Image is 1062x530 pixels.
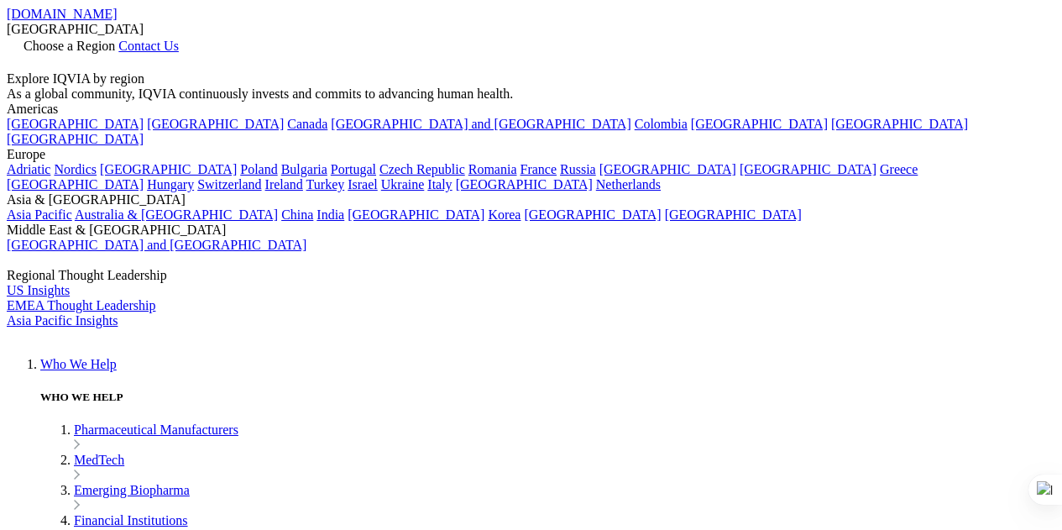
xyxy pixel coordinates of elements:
[331,117,630,131] a: [GEOGRAPHIC_DATA] and [GEOGRAPHIC_DATA]
[7,102,1055,117] div: Americas
[665,207,802,222] a: [GEOGRAPHIC_DATA]
[74,513,188,527] a: Financial Institutions
[40,391,1055,404] h5: WHO WE HELP
[740,162,876,176] a: [GEOGRAPHIC_DATA]
[74,453,124,467] a: MedTech
[831,117,968,131] a: [GEOGRAPHIC_DATA]
[74,483,190,497] a: Emerging Biopharma
[521,162,557,176] a: France
[240,162,277,176] a: Poland
[468,162,517,176] a: Romania
[7,223,1055,238] div: Middle East & [GEOGRAPHIC_DATA]
[7,298,155,312] a: EMEA Thought Leadership
[348,207,484,222] a: [GEOGRAPHIC_DATA]
[7,177,144,192] a: [GEOGRAPHIC_DATA]
[7,283,70,297] a: US Insights
[456,177,593,192] a: [GEOGRAPHIC_DATA]
[24,39,115,53] span: Choose a Region
[306,177,345,192] a: Turkey
[40,357,117,371] a: Who We Help
[560,162,596,176] a: Russia
[7,162,50,176] a: Adriatic
[381,177,425,192] a: Ukraine
[691,117,828,131] a: [GEOGRAPHIC_DATA]
[427,177,452,192] a: Italy
[7,71,1055,87] div: Explore IQVIA by region
[524,207,661,222] a: [GEOGRAPHIC_DATA]
[7,22,1055,37] div: [GEOGRAPHIC_DATA]
[74,422,238,437] a: Pharmaceutical Manufacturers
[317,207,344,222] a: India
[7,192,1055,207] div: Asia & [GEOGRAPHIC_DATA]
[265,177,303,192] a: Ireland
[7,238,306,252] a: [GEOGRAPHIC_DATA] and [GEOGRAPHIC_DATA]
[100,162,237,176] a: [GEOGRAPHIC_DATA]
[7,268,1055,283] div: Regional Thought Leadership
[287,117,327,131] a: Canada
[635,117,688,131] a: Colombia
[7,87,1055,102] div: As a global community, IQVIA continuously invests and commits to advancing human health.
[348,177,378,192] a: Israel
[7,313,118,328] a: Asia Pacific Insights
[7,7,118,21] a: [DOMAIN_NAME]
[488,207,521,222] a: Korea
[7,117,144,131] a: [GEOGRAPHIC_DATA]
[147,177,194,192] a: Hungary
[379,162,465,176] a: Czech Republic
[118,39,179,53] a: Contact Us
[7,147,1055,162] div: Europe
[147,117,284,131] a: [GEOGRAPHIC_DATA]
[281,207,313,222] a: China
[331,162,376,176] a: Portugal
[880,162,918,176] a: Greece
[75,207,278,222] a: Australia & [GEOGRAPHIC_DATA]
[54,162,97,176] a: Nordics
[599,162,736,176] a: [GEOGRAPHIC_DATA]
[7,207,72,222] a: Asia Pacific
[197,177,261,192] a: Switzerland
[281,162,327,176] a: Bulgaria
[7,132,144,146] a: [GEOGRAPHIC_DATA]
[596,177,661,192] a: Netherlands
